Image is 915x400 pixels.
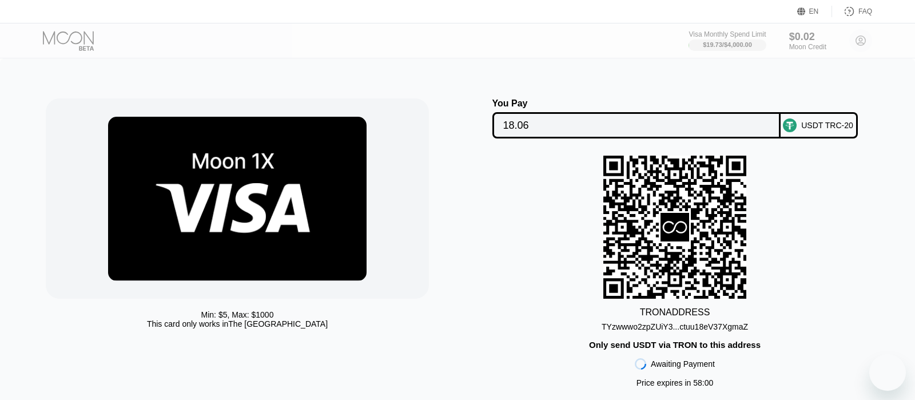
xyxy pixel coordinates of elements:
div: TYzwwwo2zpZUiY3...ctuu18eV37XgmaZ [602,322,748,331]
div: You PayUSDT TRC-20 [469,98,881,138]
div: EN [809,7,819,15]
div: FAQ [858,7,872,15]
div: Price expires in [636,378,714,387]
div: $19.73 / $4,000.00 [703,41,752,48]
span: 58 : 00 [693,378,713,387]
iframe: Button to launch messaging window [869,354,906,391]
div: TYzwwwo2zpZUiY3...ctuu18eV37XgmaZ [602,318,748,331]
div: This card only works in The [GEOGRAPHIC_DATA] [147,319,328,328]
div: FAQ [832,6,872,17]
div: Visa Monthly Spend Limit [689,30,766,38]
div: Only send USDT via TRON to this address [589,340,761,350]
div: TRON ADDRESS [640,307,710,318]
div: Awaiting Payment [651,359,715,369]
div: EN [797,6,832,17]
div: Visa Monthly Spend Limit$19.73/$4,000.00 [689,30,766,51]
div: USDT TRC-20 [801,121,853,130]
div: Min: $ 5 , Max: $ 1000 [201,310,274,319]
div: You Pay [492,98,781,109]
